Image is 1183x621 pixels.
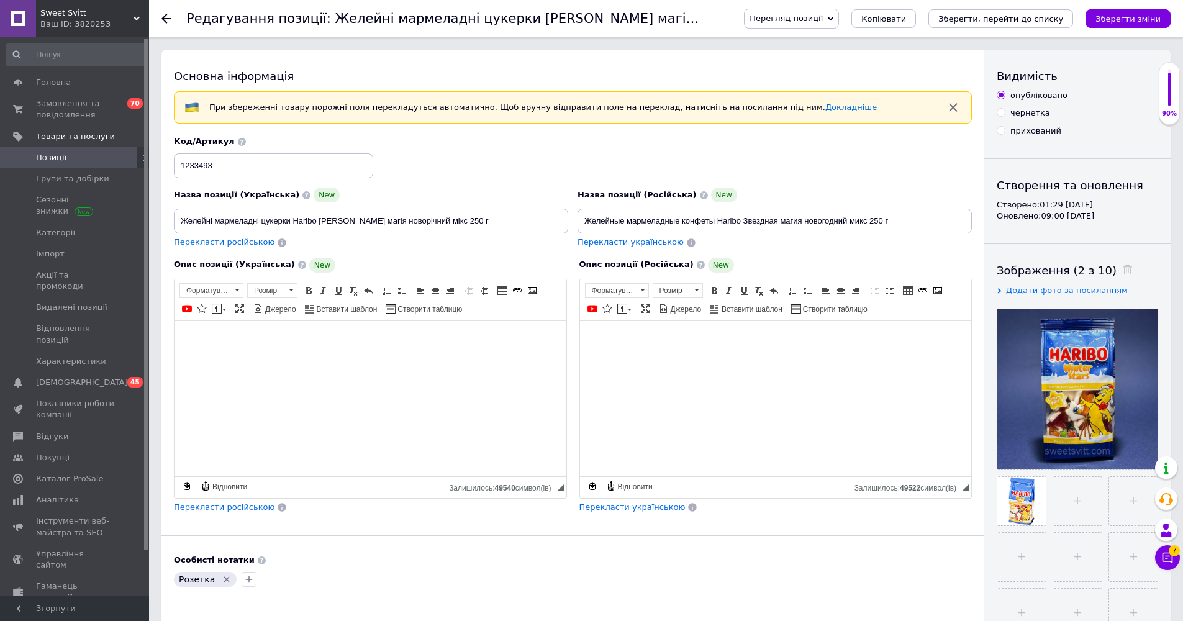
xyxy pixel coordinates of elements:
span: Імпорт [36,248,65,260]
div: 90% [1159,109,1179,118]
a: Видалити форматування [347,284,360,297]
button: Копіювати [851,9,916,28]
a: Максимізувати [638,302,652,315]
span: Категорії [36,227,75,238]
span: Видалені позиції [36,302,107,313]
span: Перекласти українською [579,502,686,512]
a: Повернути (⌘+Z) [767,284,781,297]
a: Зменшити відступ [868,284,881,297]
b: Особисті нотатки [174,555,255,564]
a: Підкреслений (⌘+U) [332,284,345,297]
div: прихований [1010,125,1061,137]
span: Акції та промокоди [36,270,115,292]
img: :flag-ua: [184,100,199,115]
span: Інструменти веб-майстра та SEO [36,515,115,538]
span: New [309,258,335,273]
span: Товари та послуги [36,131,115,142]
a: Створити таблицю [384,302,464,315]
a: Зображення [931,284,945,297]
span: Відновити [616,482,653,492]
a: Відновити [604,479,655,493]
span: Перекласти українською [578,237,684,247]
span: Замовлення та повідомлення [36,98,115,120]
a: Вставити іконку [195,302,209,315]
span: Каталог ProSale [36,473,103,484]
a: Вставити/видалити маркований список [395,284,409,297]
div: Кiлькiсть символiв [854,481,963,492]
a: Повернути (⌘+Z) [361,284,375,297]
h1: Редагування позиції: Желейні мармеладні цукерки Haribo Зоряна магія новорічний мікс 250 г [186,11,848,26]
a: Вставити шаблон [303,302,379,315]
a: По центру [428,284,442,297]
span: Вставити шаблон [315,304,378,315]
span: Покупці [36,452,70,463]
a: Форматування [585,283,649,298]
a: Підкреслений (⌘+U) [737,284,751,297]
input: Пошук [6,43,147,66]
a: Вставити/видалити маркований список [800,284,814,297]
a: Жирний (⌘+B) [707,284,721,297]
a: По правому краю [443,284,457,297]
span: 49540 [494,484,515,492]
button: Зберегти, перейти до списку [928,9,1073,28]
div: чернетка [1010,107,1050,119]
span: [DEMOGRAPHIC_DATA] [36,377,128,388]
div: Створено: 01:29 [DATE] [997,199,1158,211]
a: Джерело [657,302,704,315]
span: Код/Артикул [174,137,235,146]
span: Назва позиції (Російська) [578,190,697,199]
a: Збільшити відступ [882,284,896,297]
button: Зберегти зміни [1086,9,1171,28]
span: Потягніть для зміни розмірів [963,484,969,491]
a: Форматування [179,283,243,298]
span: Перекласти російською [174,237,274,247]
div: Основна інформація [174,68,972,84]
a: Докладніше [825,102,877,112]
a: Максимізувати [233,302,247,315]
a: Видалити форматування [752,284,766,297]
a: По лівому краю [819,284,833,297]
span: New [708,258,734,273]
a: Курсив (⌘+I) [317,284,330,297]
span: Форматування [586,284,637,297]
span: 70 [127,98,143,109]
a: Таблиця [901,284,915,297]
a: Збільшити відступ [477,284,491,297]
span: New [711,188,737,202]
a: Курсив (⌘+I) [722,284,736,297]
i: Зберегти, перейти до списку [938,14,1063,24]
span: Потягніть для зміни розмірів [558,484,564,491]
a: Джерело [252,302,298,315]
div: 90% Якість заповнення [1159,62,1180,125]
span: Назва позиції (Українська) [174,190,299,199]
span: Додати фото за посиланням [1006,286,1128,295]
span: Позиції [36,152,66,163]
a: Зробити резервну копію зараз [180,479,194,493]
a: Розмір [653,283,703,298]
span: Показники роботи компанії [36,398,115,420]
span: 45 [127,377,143,388]
a: Зображення [525,284,539,297]
input: Наприклад, H&M жіноча сукня зелена 38 розмір вечірня максі з блискітками [578,209,972,233]
a: Вставити/Редагувати посилання (⌘+L) [510,284,524,297]
span: New [314,188,340,202]
a: По центру [834,284,848,297]
span: Джерело [263,304,296,315]
span: Відновлення позицій [36,323,115,345]
span: Розетка [179,574,215,584]
div: Ваш ID: 3820253 [40,19,149,30]
div: опубліковано [1010,90,1067,101]
span: Вставити шаблон [720,304,782,315]
a: Вставити/видалити нумерований список [380,284,394,297]
div: Видимість [997,68,1158,84]
a: Створити таблицю [789,302,869,315]
div: Створення та оновлення [997,178,1158,193]
span: Розмір [248,284,285,297]
svg: Видалити мітку [222,574,232,584]
a: По правому краю [849,284,863,297]
span: Характеристики [36,356,106,367]
span: Sweet Svitt [40,7,134,19]
span: Копіювати [861,14,906,24]
span: Перекласти російською [174,502,274,512]
span: При збереженні товару порожні поля перекладуться автоматично. Щоб вручну відправити поле на перек... [209,102,877,112]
